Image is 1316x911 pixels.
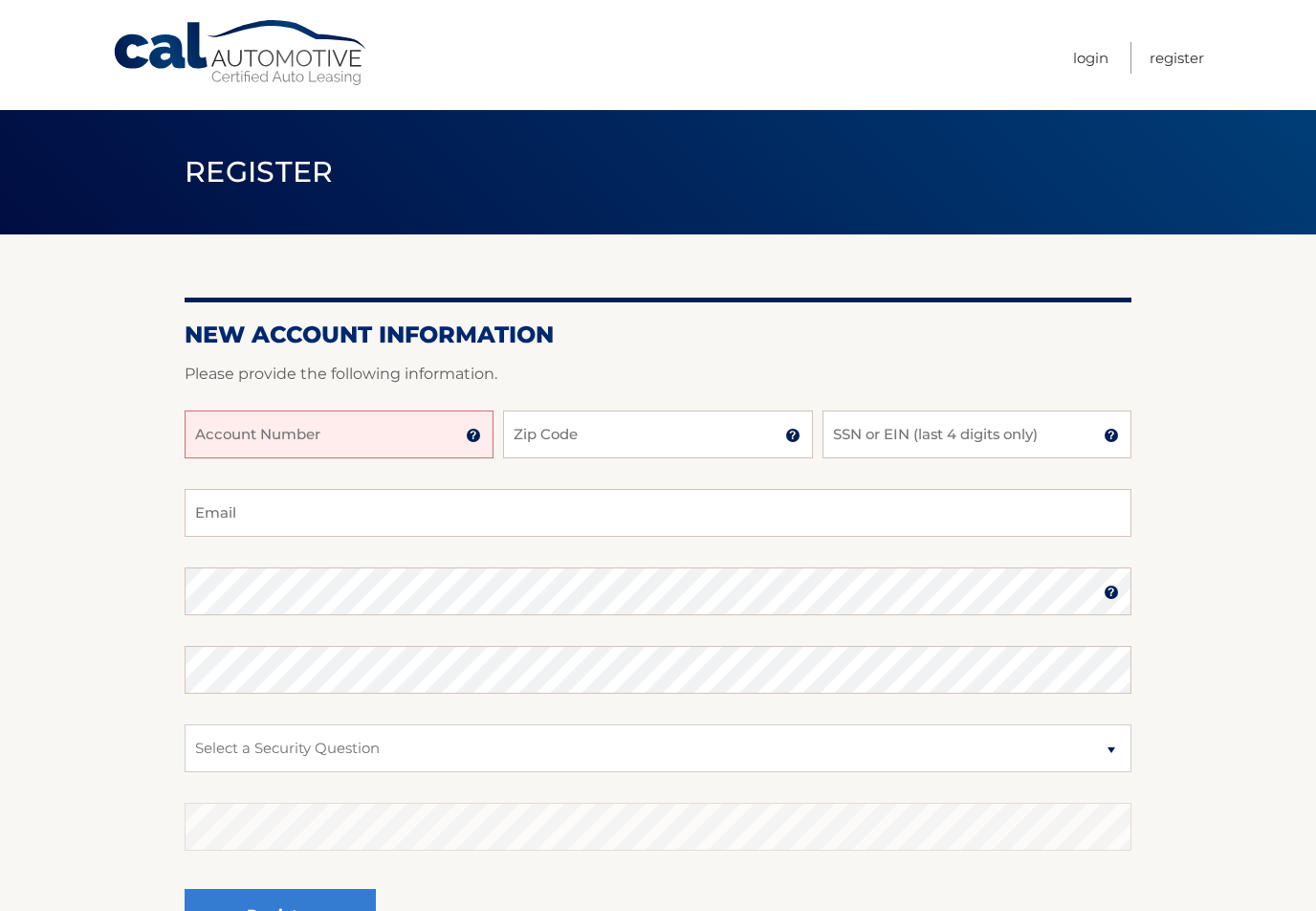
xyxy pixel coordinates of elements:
img: tooltip.svg [466,428,481,443]
input: Account Number [185,411,493,458]
input: Zip Code [503,411,812,458]
h2: New Account Information [185,321,1131,349]
input: SSN or EIN (last 4 digits only) [822,411,1131,458]
a: Cal Automotive [112,19,370,87]
img: tooltip.svg [785,428,801,443]
a: Register [1150,42,1204,74]
img: tooltip.svg [1104,428,1119,443]
a: Login [1073,42,1108,74]
input: Email [185,489,1131,537]
span: Register [185,154,334,189]
img: tooltip.svg [1104,585,1119,600]
p: Please provide the following information. [185,361,1131,388]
